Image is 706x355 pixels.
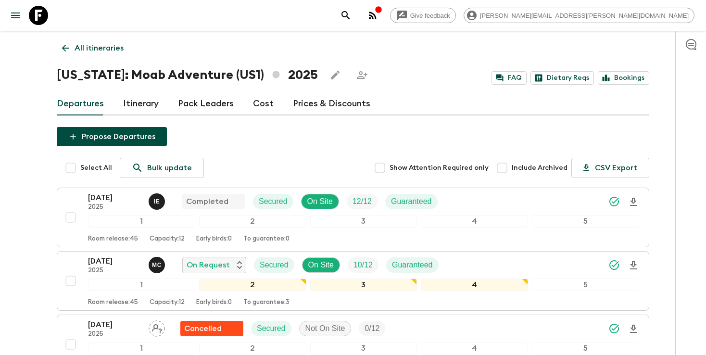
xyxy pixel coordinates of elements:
[88,267,141,275] p: 2025
[421,215,528,228] div: 4
[512,163,567,173] span: Include Archived
[348,257,378,273] div: Trip Fill
[186,196,228,207] p: Completed
[88,279,195,291] div: 1
[310,342,417,355] div: 3
[308,259,334,271] p: On Site
[598,71,649,85] a: Bookings
[421,279,528,291] div: 4
[310,215,417,228] div: 3
[253,194,293,209] div: Secured
[149,257,167,273] button: MC
[57,188,649,247] button: [DATE]2025Issam El-HadriCompletedSecuredOn SiteTrip FillGuaranteed12345Room release:45Capacity:12...
[88,192,141,203] p: [DATE]
[405,12,455,19] span: Give feedback
[187,259,230,271] p: On Request
[254,257,294,273] div: Secured
[199,279,306,291] div: 2
[199,215,306,228] div: 2
[88,330,141,338] p: 2025
[365,323,379,334] p: 0 / 12
[532,215,639,228] div: 5
[608,323,620,334] svg: Synced Successfully
[392,259,433,271] p: Guaranteed
[88,342,195,355] div: 1
[120,158,204,178] a: Bulk update
[88,299,138,306] p: Room release: 45
[326,65,345,85] button: Edit this itinerary
[80,163,112,173] span: Select All
[421,342,528,355] div: 4
[608,196,620,207] svg: Synced Successfully
[336,6,355,25] button: search adventures
[196,299,232,306] p: Early birds: 0
[88,203,141,211] p: 2025
[251,321,291,336] div: Secured
[57,251,649,311] button: [DATE]2025Megan ChinworthOn RequestSecuredOn SiteTrip FillGuaranteed12345Room release:45Capacity:...
[196,235,232,243] p: Early birds: 0
[75,42,124,54] p: All itineraries
[88,255,141,267] p: [DATE]
[150,235,185,243] p: Capacity: 12
[359,321,385,336] div: Trip Fill
[57,92,104,115] a: Departures
[628,260,639,271] svg: Download Onboarding
[608,259,620,271] svg: Synced Successfully
[302,257,340,273] div: On Site
[299,321,352,336] div: Not On Site
[353,259,373,271] p: 10 / 12
[301,194,339,209] div: On Site
[57,38,129,58] a: All itineraries
[353,65,372,85] span: Share this itinerary
[150,299,185,306] p: Capacity: 12
[57,65,318,85] h1: [US_STATE]: Moab Adventure (US1) 2025
[310,279,417,291] div: 3
[178,92,234,115] a: Pack Leaders
[88,319,141,330] p: [DATE]
[123,92,159,115] a: Itinerary
[184,323,222,334] p: Cancelled
[260,259,289,271] p: Secured
[259,196,288,207] p: Secured
[391,196,432,207] p: Guaranteed
[149,260,167,267] span: Megan Chinworth
[492,71,527,85] a: FAQ
[390,163,489,173] span: Show Attention Required only
[6,6,25,25] button: menu
[571,158,649,178] button: CSV Export
[293,92,370,115] a: Prices & Discounts
[147,162,192,174] p: Bulk update
[88,235,138,243] p: Room release: 45
[628,323,639,335] svg: Download Onboarding
[347,194,378,209] div: Trip Fill
[475,12,694,19] span: [PERSON_NAME][EMAIL_ADDRESS][PERSON_NAME][DOMAIN_NAME]
[199,342,306,355] div: 2
[628,196,639,208] svg: Download Onboarding
[57,127,167,146] button: Propose Departures
[180,321,243,336] div: Flash Pack cancellation
[532,279,639,291] div: 5
[149,196,167,204] span: Issam El-Hadri
[305,323,345,334] p: Not On Site
[149,323,165,331] span: Assign pack leader
[353,196,372,207] p: 12 / 12
[243,299,290,306] p: To guarantee: 3
[257,323,286,334] p: Secured
[390,8,456,23] a: Give feedback
[243,235,290,243] p: To guarantee: 0
[530,71,594,85] a: Dietary Reqs
[88,215,195,228] div: 1
[532,342,639,355] div: 5
[253,92,274,115] a: Cost
[152,261,162,269] p: M C
[464,8,694,23] div: [PERSON_NAME][EMAIL_ADDRESS][PERSON_NAME][DOMAIN_NAME]
[307,196,333,207] p: On Site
